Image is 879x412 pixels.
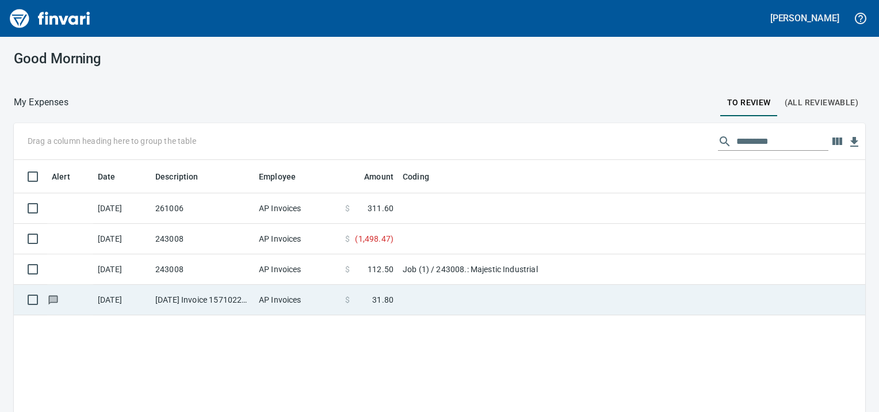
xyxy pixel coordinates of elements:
img: Finvari [7,5,93,32]
span: Description [155,170,198,184]
button: [PERSON_NAME] [767,9,842,27]
span: Description [155,170,213,184]
td: Job (1) / 243008.: Majestic Industrial [398,254,686,285]
span: Date [98,170,116,184]
span: Amount [364,170,393,184]
td: AP Invoices [254,224,341,254]
td: 243008 [151,224,254,254]
td: AP Invoices [254,285,341,315]
span: Coding [403,170,429,184]
span: ( 1,498.47 ) [355,233,393,245]
td: [DATE] [93,285,151,315]
button: Download table [846,133,863,151]
span: 311.60 [368,203,393,214]
td: [DATE] Invoice 157102207 from [PERSON_NAME][GEOGRAPHIC_DATA] (1-38594) [151,285,254,315]
span: 112.50 [368,264,393,275]
td: AP Invoices [254,254,341,285]
td: 243008 [151,254,254,285]
p: My Expenses [14,96,68,109]
td: [DATE] [93,254,151,285]
span: 31.80 [372,294,393,306]
td: [DATE] [93,193,151,224]
span: Alert [52,170,85,184]
td: 261006 [151,193,254,224]
span: Amount [349,170,393,184]
span: Date [98,170,131,184]
span: $ [345,203,350,214]
span: $ [345,294,350,306]
h5: [PERSON_NAME] [770,12,839,24]
nav: breadcrumb [14,96,68,109]
td: [DATE] [93,224,151,254]
span: (All Reviewable) [785,96,858,110]
span: Alert [52,170,70,184]
span: Has messages [47,296,59,303]
button: Choose columns to display [828,133,846,150]
span: $ [345,233,350,245]
span: Employee [259,170,296,184]
span: To Review [727,96,771,110]
span: Employee [259,170,311,184]
td: AP Invoices [254,193,341,224]
h3: Good Morning [14,51,279,67]
p: Drag a column heading here to group the table [28,135,196,147]
span: $ [345,264,350,275]
span: Coding [403,170,444,184]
